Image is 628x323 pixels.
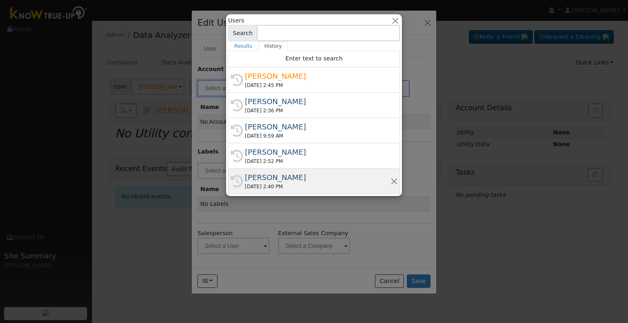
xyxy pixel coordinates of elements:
div: [DATE] 2:52 PM [245,158,390,165]
i: History [231,74,243,86]
a: History [258,41,288,51]
div: [PERSON_NAME] [245,96,390,107]
button: Remove this history [390,177,398,185]
div: [DATE] 9:59 AM [245,132,390,140]
div: [PERSON_NAME] [245,121,390,132]
div: [PERSON_NAME] [245,71,390,82]
i: History [231,125,243,137]
i: History [231,150,243,162]
div: [PERSON_NAME] [245,172,390,183]
span: Search [228,25,257,41]
i: History [231,99,243,111]
i: History [231,175,243,187]
div: [PERSON_NAME] [245,147,390,158]
div: [DATE] 2:45 PM [245,82,390,89]
span: Enter text to search [285,55,343,62]
a: Results [228,41,258,51]
div: [DATE] 2:40 PM [245,183,390,190]
div: [DATE] 2:36 PM [245,107,390,114]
